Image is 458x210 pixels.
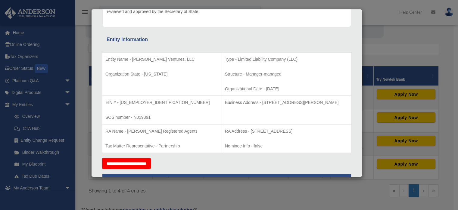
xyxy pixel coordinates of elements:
p: Nominee Info - false [225,142,348,150]
p: Business Address - [STREET_ADDRESS][PERSON_NAME] [225,99,348,106]
p: Type - Limited Liability Company (LLC) [225,56,348,63]
p: RA Name - [PERSON_NAME] Registered Agents [105,128,219,135]
p: Structure - Manager-managed [225,70,348,78]
p: Entity Name - [PERSON_NAME] Ventures, LLC [105,56,219,63]
p: EIN # - [US_EMPLOYER_IDENTIFICATION_NUMBER] [105,99,219,106]
p: SOS number - N059391 [105,114,219,121]
th: Tax Information [102,174,351,189]
p: Organizational Date - [DATE] [225,85,348,93]
p: RA Address - [STREET_ADDRESS] [225,128,348,135]
p: Tax Matter Representative - Partnership [105,142,219,150]
div: Entity Information [107,35,347,44]
p: Organization State - [US_STATE] [105,70,219,78]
